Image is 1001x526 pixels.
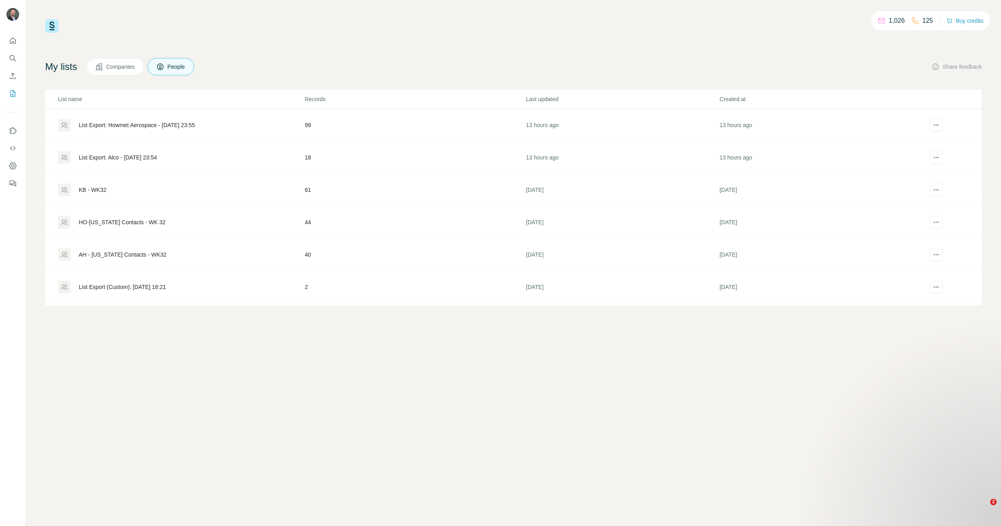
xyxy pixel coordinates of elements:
[930,151,943,164] button: actions
[930,119,943,131] button: actions
[6,159,19,173] button: Dashboard
[6,34,19,48] button: Quick start
[931,63,982,71] button: Share feedback
[719,109,913,141] td: 13 hours ago
[79,153,157,161] div: List Export: Alco - [DATE] 23:54
[922,16,933,26] p: 125
[106,63,135,71] span: Companies
[6,51,19,66] button: Search
[719,271,913,303] td: [DATE]
[304,206,526,239] td: 44
[79,251,167,259] div: AH - [US_STATE] Contacts - WK32
[525,174,719,206] td: [DATE]
[525,141,719,174] td: 13 hours ago
[304,271,526,303] td: 2
[525,206,719,239] td: [DATE]
[525,109,719,141] td: 13 hours ago
[304,239,526,271] td: 40
[719,174,913,206] td: [DATE]
[930,248,943,261] button: actions
[6,69,19,83] button: Enrich CSV
[719,206,913,239] td: [DATE]
[6,124,19,138] button: Use Surfe on LinkedIn
[45,60,77,73] h4: My lists
[6,141,19,155] button: Use Surfe API
[79,186,106,194] div: KB - WK32
[6,86,19,101] button: My lists
[930,183,943,196] button: actions
[167,63,186,71] span: People
[719,141,913,174] td: 13 hours ago
[305,95,525,103] p: Records
[889,16,905,26] p: 1,026
[45,19,59,33] img: Surfe Logo
[304,174,526,206] td: 61
[304,303,526,336] td: 1
[990,499,997,505] span: 2
[6,8,19,21] img: Avatar
[719,239,913,271] td: [DATE]
[58,95,304,103] p: List name
[946,15,983,26] button: Buy credits
[719,303,913,336] td: [DATE]
[525,239,719,271] td: [DATE]
[79,218,165,226] div: HO-[US_STATE] Contacts - WK 32
[930,281,943,293] button: actions
[79,121,195,129] div: List Export: Howmet Aerospace - [DATE] 23:55
[525,271,719,303] td: [DATE]
[304,109,526,141] td: 99
[930,216,943,229] button: actions
[974,499,993,518] iframe: Intercom live chat
[720,95,912,103] p: Created at
[304,141,526,174] td: 18
[525,303,719,336] td: [DATE]
[526,95,718,103] p: Last updated
[6,176,19,191] button: Feedback
[79,283,166,291] div: List Export (Custom): [DATE] 18:21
